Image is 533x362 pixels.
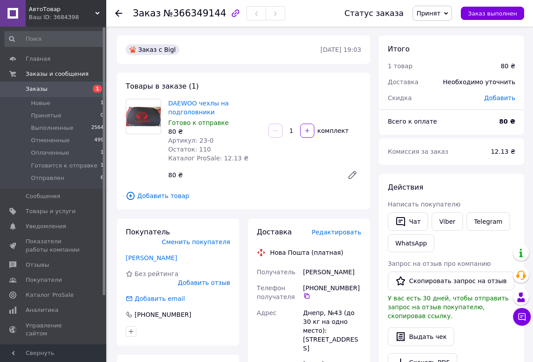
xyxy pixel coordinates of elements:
[168,146,211,153] span: Остаток: 110
[100,174,104,182] span: 6
[26,85,47,93] span: Заказы
[162,238,230,245] span: Сменить покупателя
[432,212,463,231] a: Viber
[125,294,186,303] div: Добавить email
[168,119,229,126] span: Готово к отправке
[257,284,295,300] span: Телефон получателя
[31,174,64,182] span: Отправлен
[31,136,70,144] span: Отмененные
[168,155,248,162] span: Каталог ProSale: 12.13 ₴
[513,308,531,326] button: Чат с покупателем
[484,94,515,101] span: Добавить
[388,118,437,125] span: Всего к оплате
[344,9,404,18] div: Статус заказа
[165,169,340,181] div: 80 ₴
[134,294,186,303] div: Добавить email
[26,276,62,284] span: Покупатели
[26,55,50,63] span: Главная
[501,62,515,70] div: 80 ₴
[315,126,350,135] div: комплект
[388,272,514,290] button: Скопировать запрос на отзыв
[26,322,82,338] span: Управление сайтом
[93,85,102,93] span: 1
[388,183,423,191] span: Действия
[388,148,448,155] span: Комиссия за заказ
[29,13,106,21] div: Ваш ID: 3684398
[388,78,418,86] span: Доставка
[499,118,515,125] b: 80 ₴
[126,228,170,236] span: Покупатель
[31,149,69,157] span: Оплаченные
[388,62,413,70] span: 1 товар
[135,270,178,277] span: Без рейтинга
[133,8,161,19] span: Заказ
[126,44,179,55] div: Заказ с Bigl
[126,82,199,90] span: Товары в заказе (1)
[388,260,491,267] span: Запрос на отзыв про компанию
[301,305,363,356] div: Днепр, №43 (до 30 кг на одно место): [STREET_ADDRESS]
[100,162,104,170] span: 1
[438,72,521,92] div: Необходимо уточнить
[26,237,82,253] span: Показатели работы компании
[26,70,89,78] span: Заказы и сообщения
[26,192,60,200] span: Сообщения
[31,124,73,132] span: Выполненные
[29,5,95,13] span: АвтоТовар
[257,269,295,276] span: Получатель
[178,279,230,286] span: Добавить отзыв
[388,201,460,208] span: Написать покупателю
[388,45,409,53] span: Итого
[388,327,454,346] button: Выдать чек
[321,46,361,53] time: [DATE] 19:03
[115,9,122,18] div: Вернуться назад
[388,234,434,252] a: WhatsApp
[388,295,509,319] span: У вас есть 30 дней, чтобы отправить запрос на отзыв покупателю, скопировав ссылку.
[100,99,104,107] span: 1
[94,136,104,144] span: 499
[26,291,73,299] span: Каталог ProSale
[26,306,58,314] span: Аналитика
[31,162,97,170] span: Готовится к отправке
[31,99,50,107] span: Новые
[4,31,104,47] input: Поиск
[100,112,104,120] span: 0
[134,310,192,319] div: [PHONE_NUMBER]
[168,100,229,116] a: DAEWOO чехлы на подголовники
[26,222,66,230] span: Уведомления
[388,94,412,101] span: Скидка
[91,124,104,132] span: 2564
[26,261,49,269] span: Отзывы
[268,248,345,257] div: Нова Пошта (платная)
[26,207,76,215] span: Товары и услуги
[257,309,276,316] span: Адрес
[344,166,361,184] a: Редактировать
[417,10,440,17] span: Принят
[257,228,292,236] span: Доставка
[303,284,361,300] div: [PHONE_NUMBER]
[168,137,213,144] span: Артикул: 23-0
[468,10,517,17] span: Заказ выполнен
[126,254,177,261] a: [PERSON_NAME]
[491,148,515,155] span: 12.13 ₴
[126,191,361,201] span: Добавить товар
[126,107,161,126] img: DAEWOO чехлы на подголовники
[163,8,226,19] span: №366349144
[301,264,363,280] div: [PERSON_NAME]
[388,212,428,231] button: Чат
[461,7,524,20] button: Заказ выполнен
[31,112,62,120] span: Принятые
[312,229,361,236] span: Редактировать
[467,212,510,231] a: Telegram
[168,127,261,136] div: 80 ₴
[100,149,104,157] span: 1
